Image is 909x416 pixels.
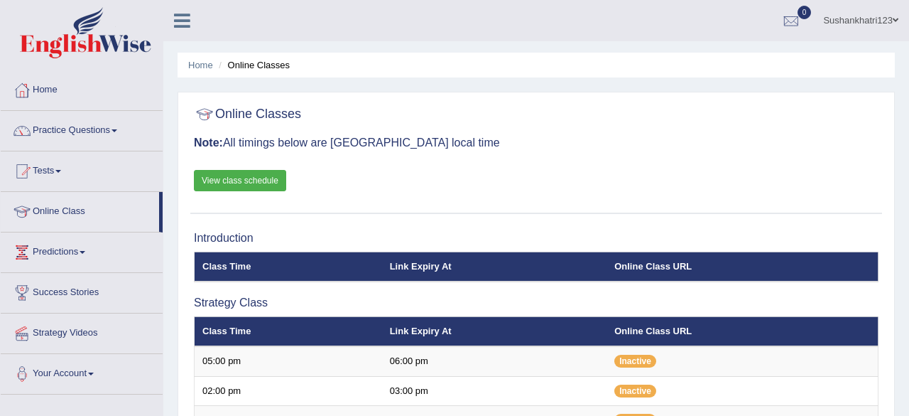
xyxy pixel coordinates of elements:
th: Class Time [195,316,382,346]
a: Success Stories [1,273,163,309]
span: Inactive [614,385,656,398]
th: Link Expiry At [382,316,607,346]
h3: Introduction [194,232,878,245]
th: Link Expiry At [382,252,607,282]
a: Strategy Videos [1,314,163,349]
a: Your Account [1,354,163,390]
a: Practice Questions [1,111,163,146]
th: Online Class URL [606,252,878,282]
td: 06:00 pm [382,346,607,376]
a: Predictions [1,233,163,268]
a: View class schedule [194,170,286,191]
b: Note: [194,137,223,149]
td: 03:00 pm [382,376,607,406]
td: 02:00 pm [195,376,382,406]
h3: All timings below are [GEOGRAPHIC_DATA] local time [194,137,878,149]
td: 05:00 pm [195,346,382,376]
th: Class Time [195,252,382,282]
a: Tests [1,151,163,187]
a: Home [1,70,163,106]
th: Online Class URL [606,316,878,346]
a: Online Class [1,192,159,228]
a: Home [188,60,213,70]
span: Inactive [614,355,656,368]
li: Online Classes [215,58,290,72]
span: 0 [798,6,812,19]
h3: Strategy Class [194,297,878,309]
h2: Online Classes [194,104,301,125]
